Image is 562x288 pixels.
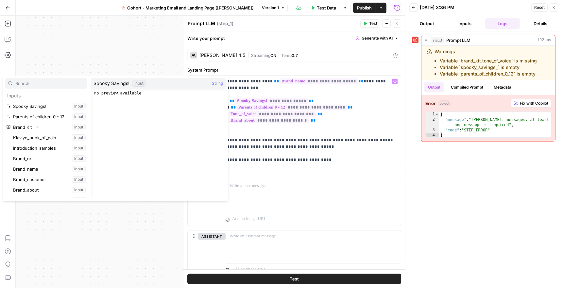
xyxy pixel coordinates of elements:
span: Test [290,276,299,282]
button: Test [187,274,401,284]
button: Version 1 [259,4,288,12]
button: Compiled Prompt [447,82,487,92]
span: Generate with AI [362,35,393,41]
button: Publish [353,3,376,13]
button: 192 ms [421,35,555,45]
div: 1 [426,112,439,117]
span: Cohort - Marketing Email and Landing Page ([PERSON_NAME]) [127,5,254,11]
button: Logs [485,18,520,29]
div: Write your prompt [183,31,405,45]
div: 192 ms [421,46,555,142]
span: ON [270,53,276,58]
span: Fix with Copilot [520,100,548,106]
span: Toggle code folding, rows 1 through 4 [435,112,439,117]
span: Streaming [251,53,270,58]
button: Reset [531,3,548,12]
div: assistant [188,230,220,276]
span: ( step_1 ) [217,20,233,27]
label: Chat [187,171,401,178]
button: Details [523,18,558,29]
button: Select variable Brand Kit [5,122,87,132]
li: Variable `parents_of_children_0_12` is empty [440,71,537,77]
span: Reset [534,5,545,10]
p: Inputs [5,91,87,101]
button: Output [409,18,445,29]
div: user [188,180,220,226]
div: 3 [426,127,439,133]
span: Test Data [317,5,336,11]
button: Fix with Copilot [511,99,551,108]
div: Input [132,80,146,87]
li: Variable `brand_kit.tone_of_voice` is missing [440,58,537,64]
input: Search [15,80,84,87]
button: Select variable Spooky Savings! [5,101,87,111]
button: Generate with AI [353,34,401,42]
span: Prompt LLM [446,37,470,43]
span: step_1 [431,37,444,43]
span: 192 ms [537,37,551,43]
div: 2 [426,117,439,127]
span: Test [369,21,377,26]
span: object [438,100,451,106]
span: String [212,80,223,87]
div: 4 [426,133,439,138]
div: Warnings [434,48,537,77]
button: Select variable Brand_competitors [12,195,87,206]
span: Publish [357,5,372,11]
button: Cohort - Marketing Email and Landing Page ([PERSON_NAME]) [117,3,258,13]
button: Select variable Parents of children 0 - 12 [5,111,87,122]
div: [PERSON_NAME] 4.5 [199,53,245,58]
label: System Prompt [187,67,401,73]
button: Select variable Klaviyo_book_of_pain [12,132,87,143]
li: Variable `spooky_savings_` is empty [440,64,537,71]
strong: Error [425,100,435,107]
span: | [276,52,281,58]
button: Test Data [307,3,340,13]
span: Temp [281,53,292,58]
button: Select variable Brand_name [12,164,87,174]
span: Spooky Savings! [94,80,129,87]
button: Select variable Introduction_samples [12,143,87,153]
button: Select variable Brand_about [12,185,87,195]
button: Output [424,82,444,92]
span: Version 1 [262,5,279,11]
button: Select variable Brand_url [12,153,87,164]
button: Select variable Brand_customer [12,174,87,185]
button: Test [360,19,380,28]
textarea: Prompt LLM [188,20,215,27]
button: Inputs [447,18,483,29]
span: | [248,52,251,58]
button: Metadata [490,82,515,92]
span: 0.7 [292,53,298,58]
button: assistant [198,233,226,240]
